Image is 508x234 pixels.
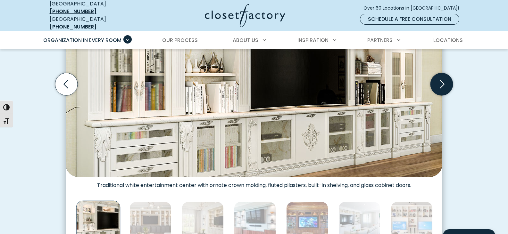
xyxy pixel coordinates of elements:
span: Over 60 Locations in [GEOGRAPHIC_DATA]! [363,5,464,12]
div: [GEOGRAPHIC_DATA] [50,15,143,31]
button: Previous slide [53,70,80,98]
a: Schedule a Free Consultation [360,14,459,25]
a: [PHONE_NUMBER] [50,23,96,30]
nav: Primary Menu [39,31,470,49]
a: Over 60 Locations in [GEOGRAPHIC_DATA]! [363,3,464,14]
span: Partners [367,36,393,44]
span: About Us [233,36,258,44]
span: Organization in Every Room [43,36,121,44]
figcaption: Traditional white entertainment center with ornate crown molding, fluted pilasters, built-in shel... [66,177,442,189]
button: Next slide [428,70,455,98]
img: Closet Factory Logo [205,4,285,27]
a: [PHONE_NUMBER] [50,8,96,15]
span: Inspiration [297,36,329,44]
span: Locations [433,36,463,44]
span: Our Process [162,36,198,44]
